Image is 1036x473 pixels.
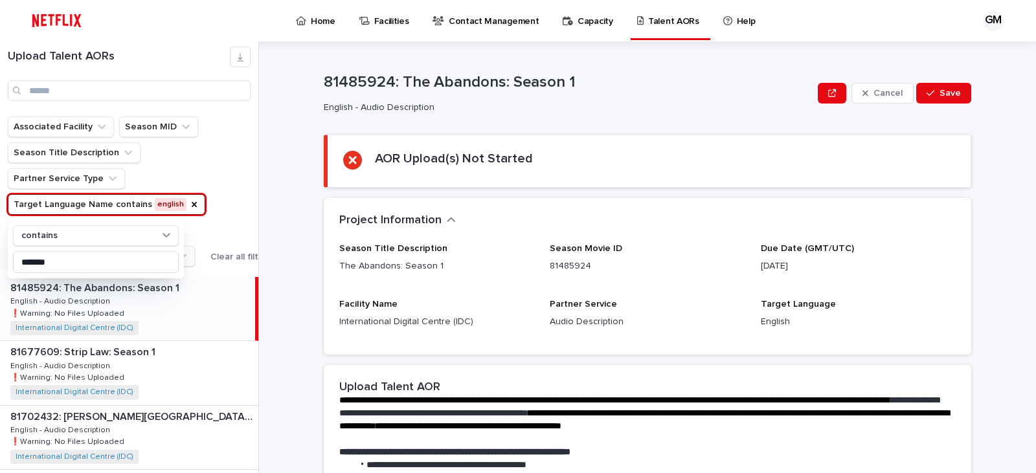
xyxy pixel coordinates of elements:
img: ifQbXi3ZQGMSEF7WDB7W [26,8,87,34]
span: Clear all filters [210,252,272,261]
p: Audio Description [550,315,745,329]
p: The Abandons: Season 1 [339,259,534,273]
button: Clear all filters [205,247,272,267]
p: English [761,315,956,329]
p: International Digital Centre (IDC) [339,315,534,329]
h1: Upload Talent AORs [8,50,230,64]
p: ❗️Warning: No Files Uploaded [10,435,127,446]
span: Season Movie ID [550,244,622,253]
p: ❗️Warning: No Files Uploaded [10,371,127,382]
p: 81485924: The Abandons: Season 1 [10,280,182,294]
input: Search [8,80,251,101]
p: English - Audio Description [10,294,113,306]
p: English - Audio Description [324,102,807,113]
a: International Digital Centre (IDC) [16,324,133,333]
button: Season Title Description [8,142,141,163]
div: GM [983,10,1004,31]
span: Target Language [761,300,836,309]
span: Partner Service [550,300,617,309]
p: 81485924: The Abandons: Season 1 [324,73,813,92]
a: International Digital Centre (IDC) [16,452,133,461]
p: English - Audio Description [10,423,113,435]
p: ❗️Warning: No Files Uploaded [10,307,127,318]
p: 81702432: [PERSON_NAME][GEOGRAPHIC_DATA] Trip [10,408,256,423]
p: contains [21,230,58,241]
p: 81677609: Strip Law: Season 1 [10,344,158,358]
p: English - Audio Description [10,359,113,371]
button: Save [916,83,971,104]
span: Cancel [873,89,903,98]
span: Due Date (GMT/UTC) [761,244,854,253]
p: 81485924 [550,259,745,273]
button: Partner Service Type [8,168,125,189]
h2: Upload Talent AOR [339,380,440,395]
button: Project Information [339,214,456,228]
span: Save [940,89,961,98]
a: International Digital Centre (IDC) [16,388,133,397]
button: Associated Facility [8,116,114,137]
h2: AOR Upload(s) Not Started [375,151,533,166]
button: Target Language Name [8,194,205,215]
span: Season Title Description [339,244,447,253]
button: Cancel [851,83,914,104]
p: [DATE] [761,259,956,273]
span: Facility Name [339,300,398,309]
h2: Project Information [339,214,442,228]
button: Season MID [119,116,198,137]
